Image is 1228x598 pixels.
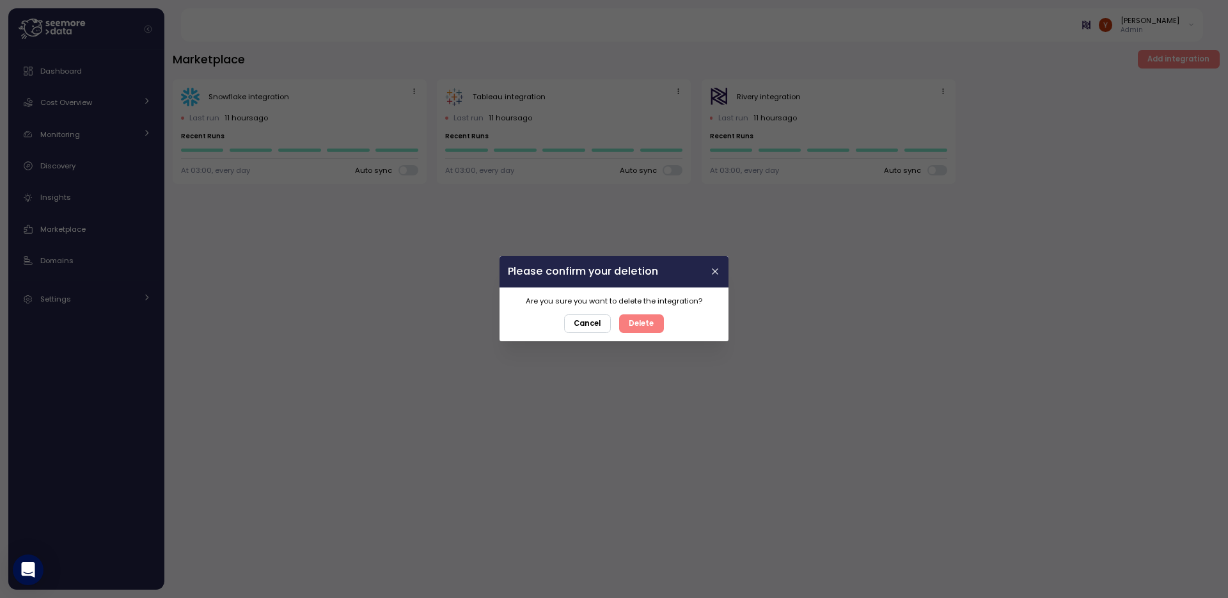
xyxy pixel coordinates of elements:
div: Open Intercom Messenger [13,554,43,585]
button: Delete [619,314,664,333]
span: Delete [629,315,654,332]
p: Are you sure you want to delete the integration? [526,296,702,306]
button: Cancel [564,314,611,333]
span: Cancel [574,315,601,332]
h2: Please confirm your deletion [508,267,658,277]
